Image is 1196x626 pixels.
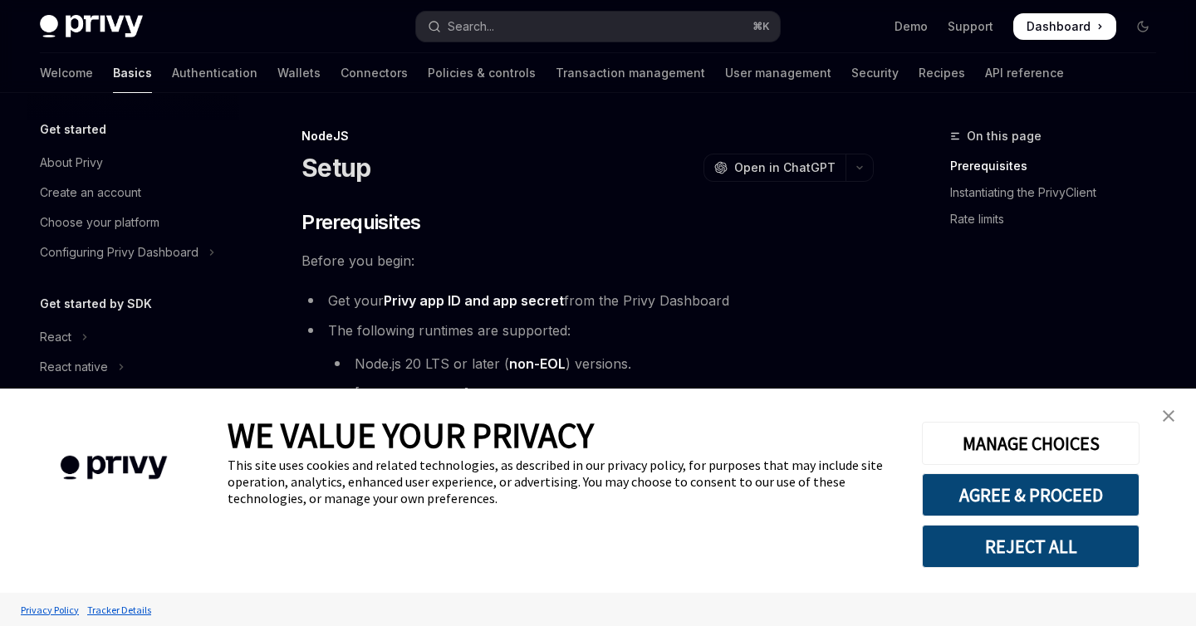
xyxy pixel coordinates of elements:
button: Toggle React section [27,322,239,352]
div: About Privy [40,153,103,173]
h5: Get started [40,120,106,139]
a: Create an account [27,178,239,208]
a: Privacy Policy [17,595,83,624]
a: Prerequisites [950,153,1169,179]
span: Open in ChatGPT [734,159,836,176]
button: MANAGE CHOICES [922,422,1140,465]
span: ⌘ K [752,20,770,33]
h1: Setup [301,153,370,183]
a: Basics [113,53,152,93]
span: WE VALUE YOUR PRIVACY [228,413,594,457]
a: close banner [1152,399,1185,433]
button: Toggle Swift section [27,382,239,412]
div: React [40,327,71,347]
a: non-EOL [509,355,566,373]
span: Prerequisites [301,209,420,236]
a: Recipes [919,53,965,93]
div: Configuring Privy Dashboard [40,242,199,262]
span: Dashboard [1027,18,1091,35]
a: API reference [985,53,1064,93]
button: REJECT ALL [922,525,1140,568]
button: Toggle React native section [27,352,239,382]
a: Tracker Details [83,595,155,624]
button: Toggle Configuring Privy Dashboard section [27,237,239,267]
button: Open search [416,12,779,42]
a: Authentication [172,53,257,93]
img: company logo [25,432,203,504]
a: Rate limits [950,206,1169,232]
span: On this page [967,126,1042,146]
a: Security [851,53,899,93]
div: Create an account [40,183,141,203]
div: NodeJS [301,128,874,144]
div: Swift [40,387,66,407]
div: This site uses cookies and related technologies, as described in our privacy policy, for purposes... [228,457,897,506]
li: Get your from the Privy Dashboard [301,289,874,312]
a: Demo [895,18,928,35]
li: The following runtimes are supported: [301,319,874,525]
a: Dashboard [1013,13,1116,40]
li: [PERSON_NAME] v1.28.0 or higher. [328,382,874,405]
div: Choose your platform [40,213,159,232]
a: User management [725,53,831,93]
a: Instantiating the PrivyClient [950,179,1169,206]
a: Privy app ID and app secret [384,292,564,310]
a: Transaction management [556,53,705,93]
button: Open in ChatGPT [703,154,846,182]
h5: Get started by SDK [40,294,152,314]
a: Wallets [277,53,321,93]
a: Support [948,18,993,35]
div: Search... [448,17,494,37]
a: Welcome [40,53,93,93]
li: Node.js 20 LTS or later ( ) versions. [328,352,874,375]
img: dark logo [40,15,143,38]
button: AGREE & PROCEED [922,473,1140,516]
a: Connectors [341,53,408,93]
a: Policies & controls [428,53,536,93]
span: Before you begin: [301,249,874,272]
button: Toggle dark mode [1130,13,1156,40]
img: close banner [1163,410,1174,422]
div: React native [40,357,108,377]
a: Choose your platform [27,208,239,237]
a: About Privy [27,148,239,178]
